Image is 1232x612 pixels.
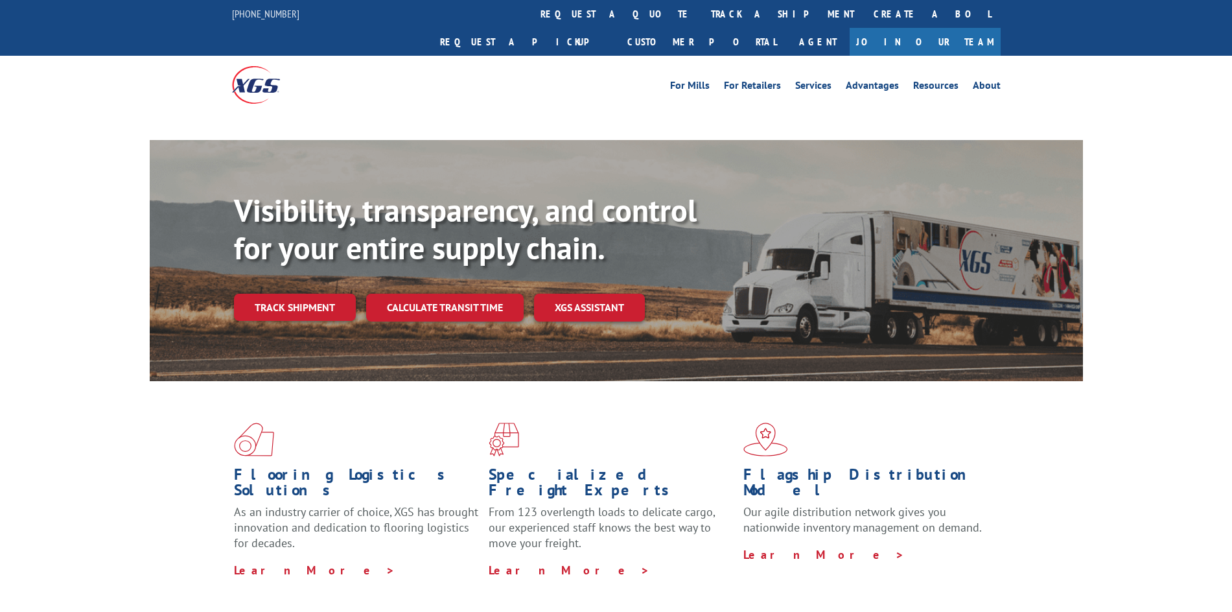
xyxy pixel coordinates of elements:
a: Learn More > [489,563,650,578]
a: Advantages [846,80,899,95]
a: Learn More > [743,547,905,562]
span: Our agile distribution network gives you nationwide inventory management on demand. [743,504,982,535]
h1: Specialized Freight Experts [489,467,734,504]
a: XGS ASSISTANT [534,294,645,322]
h1: Flooring Logistics Solutions [234,467,479,504]
a: For Mills [670,80,710,95]
a: Services [795,80,831,95]
img: xgs-icon-total-supply-chain-intelligence-red [234,423,274,456]
a: [PHONE_NUMBER] [232,7,299,20]
a: Learn More > [234,563,395,578]
a: For Retailers [724,80,781,95]
h1: Flagship Distribution Model [743,467,988,504]
a: Agent [786,28,850,56]
a: Request a pickup [430,28,618,56]
a: Calculate transit time [366,294,524,322]
a: Join Our Team [850,28,1001,56]
a: Track shipment [234,294,356,321]
a: Customer Portal [618,28,786,56]
a: About [973,80,1001,95]
span: As an industry carrier of choice, XGS has brought innovation and dedication to flooring logistics... [234,504,478,550]
img: xgs-icon-flagship-distribution-model-red [743,423,788,456]
a: Resources [913,80,959,95]
img: xgs-icon-focused-on-flooring-red [489,423,519,456]
b: Visibility, transparency, and control for your entire supply chain. [234,190,697,268]
p: From 123 overlength loads to delicate cargo, our experienced staff knows the best way to move you... [489,504,734,562]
